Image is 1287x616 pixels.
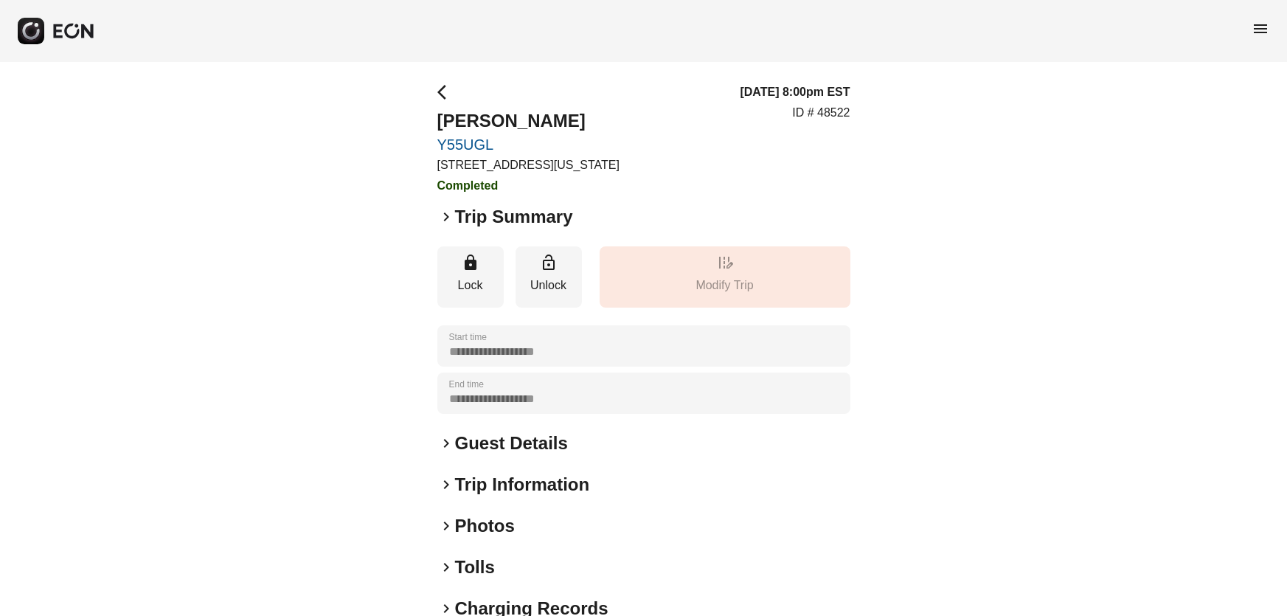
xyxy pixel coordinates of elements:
[437,83,455,101] span: arrow_back_ios
[437,156,620,174] p: [STREET_ADDRESS][US_STATE]
[437,109,620,133] h2: [PERSON_NAME]
[523,277,575,294] p: Unlock
[437,517,455,535] span: keyboard_arrow_right
[455,432,568,455] h2: Guest Details
[455,473,590,496] h2: Trip Information
[455,556,495,579] h2: Tolls
[437,558,455,576] span: keyboard_arrow_right
[445,277,496,294] p: Lock
[455,514,515,538] h2: Photos
[1252,20,1269,38] span: menu
[437,246,504,308] button: Lock
[455,205,573,229] h2: Trip Summary
[437,476,455,494] span: keyboard_arrow_right
[437,136,620,153] a: Y55UGL
[462,254,479,271] span: lock
[437,177,620,195] h3: Completed
[437,208,455,226] span: keyboard_arrow_right
[516,246,582,308] button: Unlock
[792,104,850,122] p: ID # 48522
[740,83,850,101] h3: [DATE] 8:00pm EST
[540,254,558,271] span: lock_open
[437,435,455,452] span: keyboard_arrow_right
